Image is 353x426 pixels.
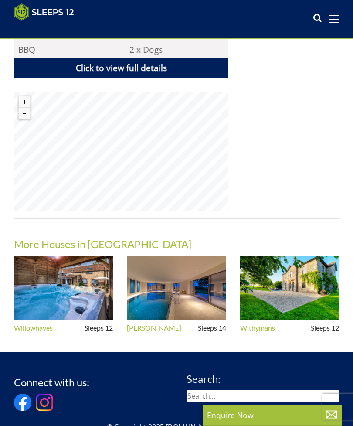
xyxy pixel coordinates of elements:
[14,41,117,58] li: BBQ
[198,324,226,332] span: Sleeps 14
[126,41,228,58] li: 2 x Dogs
[10,26,101,34] iframe: Customer reviews powered by Trustpilot
[14,324,53,332] a: Willowhayes
[14,377,89,388] h3: Connect with us:
[36,394,53,411] img: Instagram
[14,256,113,320] img: An image of 'Willowhayes', Somerset
[14,3,74,21] img: Sleeps 12
[187,373,339,385] h3: Search:
[240,256,339,320] img: An image of 'Withymans', Somerset
[240,324,275,332] a: Withymans
[19,108,30,119] button: Zoom out
[127,324,181,332] a: [PERSON_NAME]
[14,394,31,411] img: Facebook
[187,390,339,402] input: Search...
[85,324,113,332] span: Sleeps 12
[207,409,338,421] p: Enquire Now
[14,58,228,78] a: Click to view full details
[311,324,339,332] span: Sleeps 12
[127,256,226,320] img: An image of 'Perys Hill', Somerset
[19,96,30,108] button: Zoom in
[14,92,228,211] canvas: Map
[14,238,191,250] a: More Houses in [GEOGRAPHIC_DATA]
